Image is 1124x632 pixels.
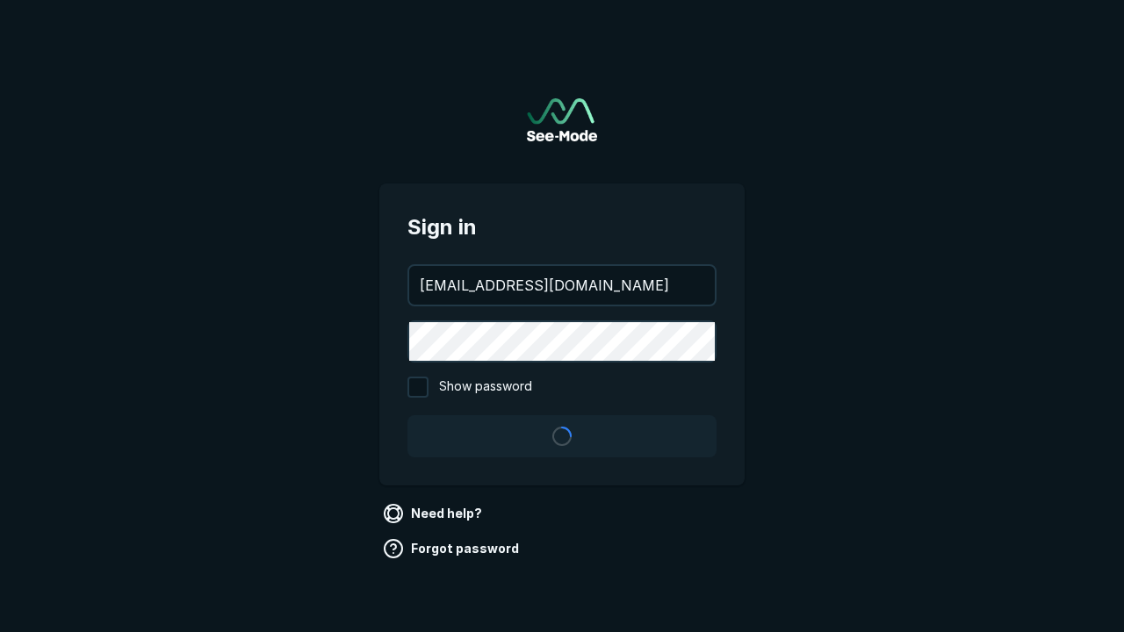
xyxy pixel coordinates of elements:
input: your@email.com [409,266,715,305]
span: Show password [439,377,532,398]
a: Forgot password [379,535,526,563]
a: Need help? [379,499,489,528]
span: Sign in [407,212,717,243]
a: Go to sign in [527,98,597,141]
img: See-Mode Logo [527,98,597,141]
